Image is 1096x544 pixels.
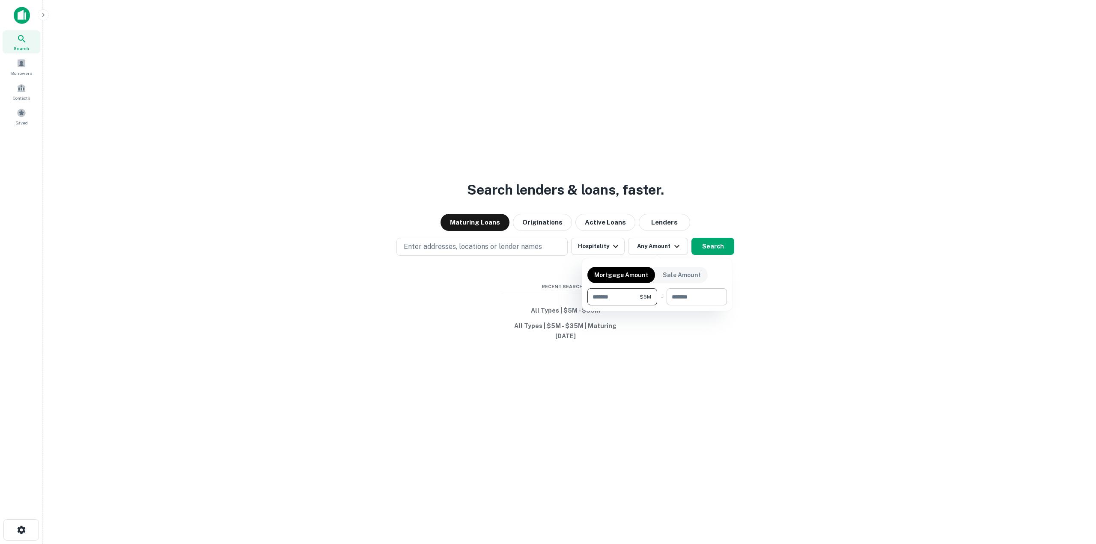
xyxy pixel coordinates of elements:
span: $5M [640,293,651,301]
iframe: Chat Widget [1053,476,1096,517]
p: Sale Amount [663,270,701,280]
p: Mortgage Amount [594,270,648,280]
div: - [661,288,663,305]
